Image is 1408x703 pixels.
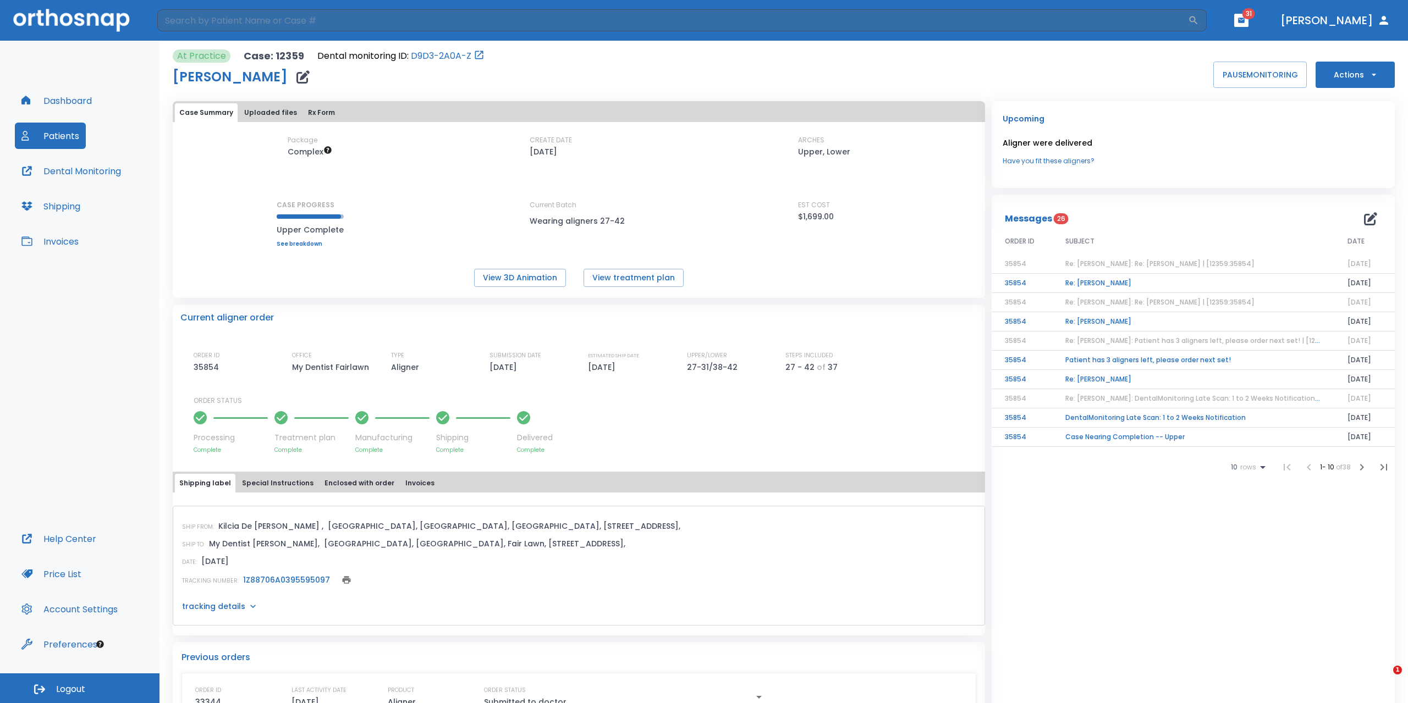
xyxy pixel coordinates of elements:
[1393,666,1402,674] span: 1
[474,269,566,287] button: View 3D Animation
[1347,394,1371,403] span: [DATE]
[484,685,526,695] p: ORDER STATUS
[1005,394,1026,403] span: 35854
[1052,274,1334,293] td: Re: [PERSON_NAME]
[530,135,572,145] p: CREATE DATE
[277,241,344,247] a: See breakdown
[687,351,727,361] p: UPPER/LOWER
[436,432,510,444] p: Shipping
[1347,236,1365,246] span: DATE
[173,70,288,84] h1: [PERSON_NAME]
[194,446,268,454] p: Complete
[1005,236,1035,246] span: ORDER ID
[1334,408,1395,428] td: [DATE]
[194,351,219,361] p: ORDER ID
[182,651,976,664] p: Previous orders
[388,685,414,695] p: PRODUCT
[992,274,1052,293] td: 35854
[992,370,1052,389] td: 35854
[785,351,833,361] p: STEPS INCLUDED
[320,474,399,492] button: Enclosed with order
[1237,463,1256,471] span: rows
[817,361,826,374] p: of
[201,555,229,568] p: [DATE]
[436,446,510,454] p: Complete
[1065,394,1369,403] span: Re: [PERSON_NAME]: DentalMonitoring Late Scan: 1 to 2 Weeks Notification | [12359:35854]
[588,351,639,361] p: ESTIMATED SHIP DATE
[517,432,553,444] p: Delivered
[992,428,1052,447] td: 35854
[1052,370,1334,389] td: Re: [PERSON_NAME]
[182,601,245,612] p: tracking details
[1334,370,1395,389] td: [DATE]
[291,685,346,695] p: LAST ACTIVITY DATE
[209,537,320,550] p: My Dentist [PERSON_NAME],
[339,572,354,588] button: print
[292,351,312,361] p: OFFICE
[1336,462,1351,472] span: of 38
[15,87,98,114] button: Dashboard
[328,519,680,533] p: [GEOGRAPHIC_DATA], [GEOGRAPHIC_DATA], [GEOGRAPHIC_DATA], [STREET_ADDRESS],
[180,311,274,324] p: Current aligner order
[324,537,625,550] p: [GEOGRAPHIC_DATA], [GEOGRAPHIC_DATA], Fair Lawn, [STREET_ADDRESS],
[157,9,1188,31] input: Search by Patient Name or Case #
[355,432,430,444] p: Manufacturing
[1052,428,1334,447] td: Case Nearing Completion -- Upper
[1334,312,1395,331] td: [DATE]
[1213,62,1307,88] button: PAUSEMONITORING
[1005,259,1026,268] span: 35854
[277,223,344,236] p: Upper Complete
[1052,408,1334,428] td: DentalMonitoring Late Scan: 1 to 2 Weeks Notification
[1347,259,1371,268] span: [DATE]
[1065,297,1255,307] span: Re: [PERSON_NAME]: Re: [PERSON_NAME] | [12359:35854]
[411,49,471,63] a: D9D3-2A0A-Z
[304,103,339,122] button: Rx Form
[1371,666,1397,692] iframe: Intercom live chat
[95,639,105,649] div: Tooltip anchor
[401,474,439,492] button: Invoices
[243,574,330,585] a: 1Z88706A0395595097
[1065,236,1094,246] span: SUBJECT
[15,525,103,552] button: Help Center
[194,396,977,406] p: ORDER STATUS
[530,200,629,210] p: Current Batch
[1005,297,1026,307] span: 35854
[490,351,541,361] p: SUBMISSION DATE
[1347,297,1371,307] span: [DATE]
[1242,8,1255,19] span: 31
[317,49,409,63] p: Dental monitoring ID:
[288,135,317,145] p: Package
[1052,351,1334,370] td: Patient has 3 aligners left, please order next set!
[1231,463,1237,471] span: 10
[798,145,850,158] p: Upper, Lower
[798,135,824,145] p: ARCHES
[15,228,85,254] button: Invoices
[1005,336,1026,345] span: 35854
[182,576,239,586] p: TRACKING NUMBER:
[56,683,85,695] span: Logout
[244,49,304,63] p: Case: 12359
[292,361,373,374] p: My Dentist Fairlawn
[1065,336,1354,345] span: Re: [PERSON_NAME]: Patient has 3 aligners left, please order next set! | [12359:35854]
[992,408,1052,428] td: 35854
[15,631,104,657] button: Preferences
[1005,212,1052,225] p: Messages
[584,269,684,287] button: View treatment plan
[1347,336,1371,345] span: [DATE]
[1065,259,1255,268] span: Re: [PERSON_NAME]: Re: [PERSON_NAME] | [12359:35854]
[177,49,226,63] p: At Practice
[1003,136,1384,150] p: Aligner were delivered
[195,685,221,695] p: ORDER ID
[15,193,87,219] button: Shipping
[798,200,830,210] p: EST COST
[1003,112,1384,125] p: Upcoming
[798,210,834,223] p: $1,699.00
[588,361,619,374] p: [DATE]
[240,103,301,122] button: Uploaded files
[992,312,1052,331] td: 35854
[277,200,344,210] p: CASE PROGRESS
